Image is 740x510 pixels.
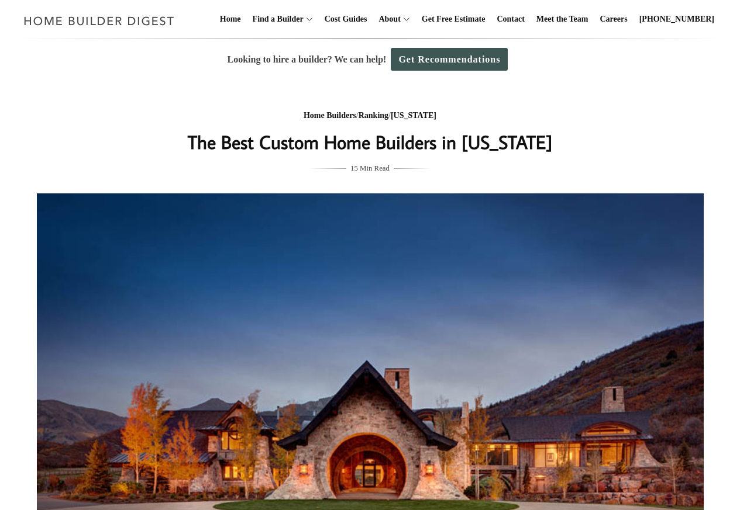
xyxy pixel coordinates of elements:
[248,1,304,38] a: Find a Builder
[137,128,604,156] h1: The Best Custom Home Builders in [US_STATE]
[19,9,180,32] img: Home Builder Digest
[492,1,529,38] a: Contact
[359,111,388,120] a: Ranking
[391,48,508,71] a: Get Recommendations
[215,1,246,38] a: Home
[532,1,593,38] a: Meet the Team
[137,109,604,123] div: / /
[320,1,372,38] a: Cost Guides
[635,1,719,38] a: [PHONE_NUMBER]
[374,1,400,38] a: About
[304,111,356,120] a: Home Builders
[391,111,436,120] a: [US_STATE]
[350,162,390,175] span: 15 Min Read
[596,1,632,38] a: Careers
[417,1,490,38] a: Get Free Estimate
